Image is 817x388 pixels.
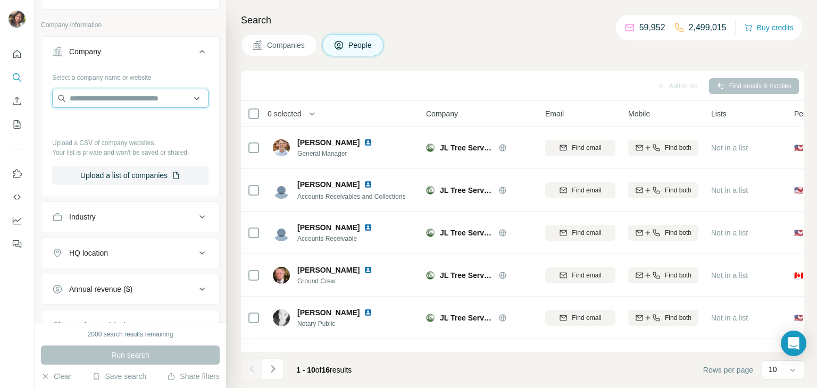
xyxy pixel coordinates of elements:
[273,224,290,241] img: Avatar
[794,313,803,323] span: 🇺🇸
[262,358,284,379] button: Navigate to next page
[711,186,748,195] span: Not in a list
[92,371,146,382] button: Save search
[426,186,435,195] img: Logo of JL Tree Service
[711,229,748,237] span: Not in a list
[273,309,290,326] img: Avatar
[9,211,26,230] button: Dashboard
[297,350,360,360] span: [PERSON_NAME]
[273,182,290,199] img: Avatar
[703,365,753,375] span: Rows per page
[9,188,26,207] button: Use Surfe API
[794,142,803,153] span: 🇺🇸
[297,319,385,328] span: Notary Public
[665,228,691,238] span: Find both
[628,310,698,326] button: Find both
[572,313,601,323] span: Find email
[572,143,601,153] span: Find email
[52,148,209,157] p: Your list is private and won't be saved or shared.
[572,228,601,238] span: Find email
[426,144,435,152] img: Logo of JL Tree Service
[440,185,493,196] span: JL Tree Service
[711,271,748,280] span: Not in a list
[322,366,330,374] span: 16
[41,39,219,69] button: Company
[665,143,691,153] span: Find both
[69,320,126,331] div: Employees (size)
[545,108,564,119] span: Email
[628,140,698,156] button: Find both
[268,108,302,119] span: 0 selected
[364,180,372,189] img: LinkedIn logo
[9,45,26,64] button: Quick start
[781,331,806,356] div: Open Intercom Messenger
[297,222,360,233] span: [PERSON_NAME]
[69,212,96,222] div: Industry
[167,371,220,382] button: Share filters
[545,310,615,326] button: Find email
[69,284,132,294] div: Annual revenue ($)
[711,314,748,322] span: Not in a list
[52,138,209,148] p: Upload a CSV of company websites.
[241,13,804,28] h4: Search
[297,265,360,275] span: [PERSON_NAME]
[545,182,615,198] button: Find email
[426,229,435,237] img: Logo of JL Tree Service
[711,144,748,152] span: Not in a list
[426,271,435,280] img: Logo of JL Tree Service
[52,166,209,185] button: Upload a list of companies
[769,364,777,375] p: 10
[296,366,352,374] span: results
[297,307,360,318] span: [PERSON_NAME]
[9,164,26,183] button: Use Surfe on LinkedIn
[52,69,209,82] div: Select a company name or website
[364,308,372,317] img: LinkedIn logo
[9,68,26,87] button: Search
[545,140,615,156] button: Find email
[267,40,306,50] span: Companies
[41,313,219,338] button: Employees (size)
[794,270,803,281] span: 🇨🇦
[348,40,373,50] span: People
[364,351,372,359] img: LinkedIn logo
[41,371,71,382] button: Clear
[572,271,601,280] span: Find email
[41,276,219,302] button: Annual revenue ($)
[297,276,385,286] span: Ground Crew
[41,204,219,230] button: Industry
[628,108,650,119] span: Mobile
[69,46,101,57] div: Company
[297,149,385,158] span: General Manager
[545,225,615,241] button: Find email
[639,21,665,34] p: 59,952
[440,227,493,238] span: JL Tree Service
[364,266,372,274] img: LinkedIn logo
[665,185,691,195] span: Find both
[744,20,794,35] button: Buy credits
[41,240,219,266] button: HQ location
[440,313,493,323] span: JL Tree Service
[9,11,26,28] img: Avatar
[426,108,458,119] span: Company
[69,248,108,258] div: HQ location
[572,185,601,195] span: Find email
[297,179,360,190] span: [PERSON_NAME]
[440,142,493,153] span: JL Tree Service
[628,182,698,198] button: Find both
[665,271,691,280] span: Find both
[297,193,405,200] span: Accounts Receivables and Collections
[628,267,698,283] button: Find both
[297,137,360,148] span: [PERSON_NAME]
[364,223,372,232] img: LinkedIn logo
[315,366,322,374] span: of
[9,234,26,254] button: Feedback
[273,267,290,284] img: Avatar
[273,139,290,156] img: Avatar
[794,185,803,196] span: 🇺🇸
[41,20,220,30] p: Company information
[628,225,698,241] button: Find both
[364,138,372,147] img: LinkedIn logo
[296,366,315,374] span: 1 - 10
[440,270,493,281] span: JL Tree Service
[9,115,26,134] button: My lists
